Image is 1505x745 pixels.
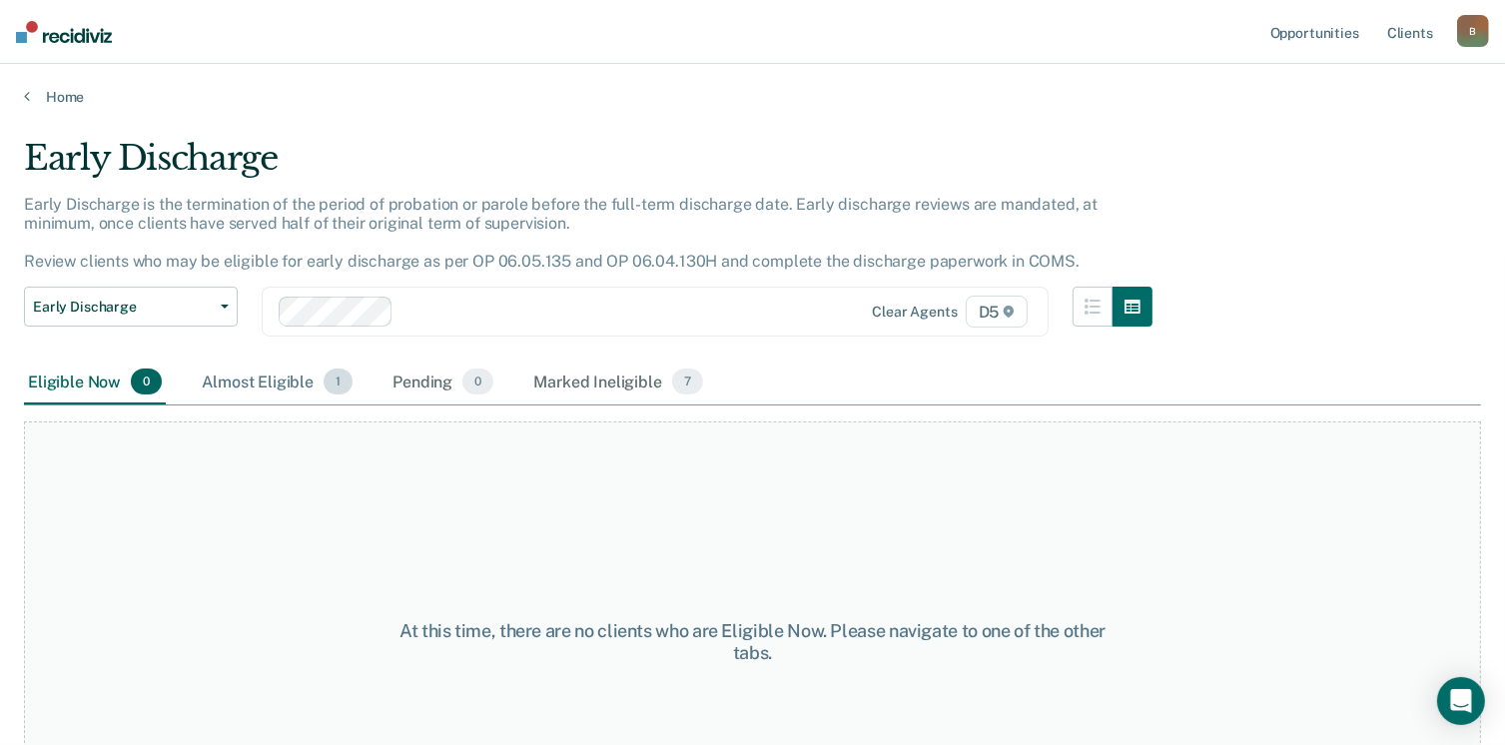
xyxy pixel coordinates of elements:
div: Open Intercom Messenger [1437,677,1485,725]
a: Home [24,88,1481,106]
button: Early Discharge [24,287,238,327]
span: Early Discharge [33,299,213,316]
div: Early Discharge [24,138,1152,195]
div: Almost Eligible1 [198,361,357,404]
button: B [1457,15,1489,47]
p: Early Discharge is the termination of the period of probation or parole before the full-term disc... [24,195,1098,272]
span: 1 [324,369,353,394]
div: Pending0 [388,361,497,404]
div: Clear agents [872,304,957,321]
div: At this time, there are no clients who are Eligible Now. Please navigate to one of the other tabs. [388,620,1117,663]
div: Eligible Now0 [24,361,166,404]
span: 0 [462,369,493,394]
div: Marked Ineligible7 [529,361,707,404]
img: Recidiviz [16,21,112,43]
span: D5 [966,296,1029,328]
span: 7 [672,369,703,394]
span: 0 [131,369,162,394]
